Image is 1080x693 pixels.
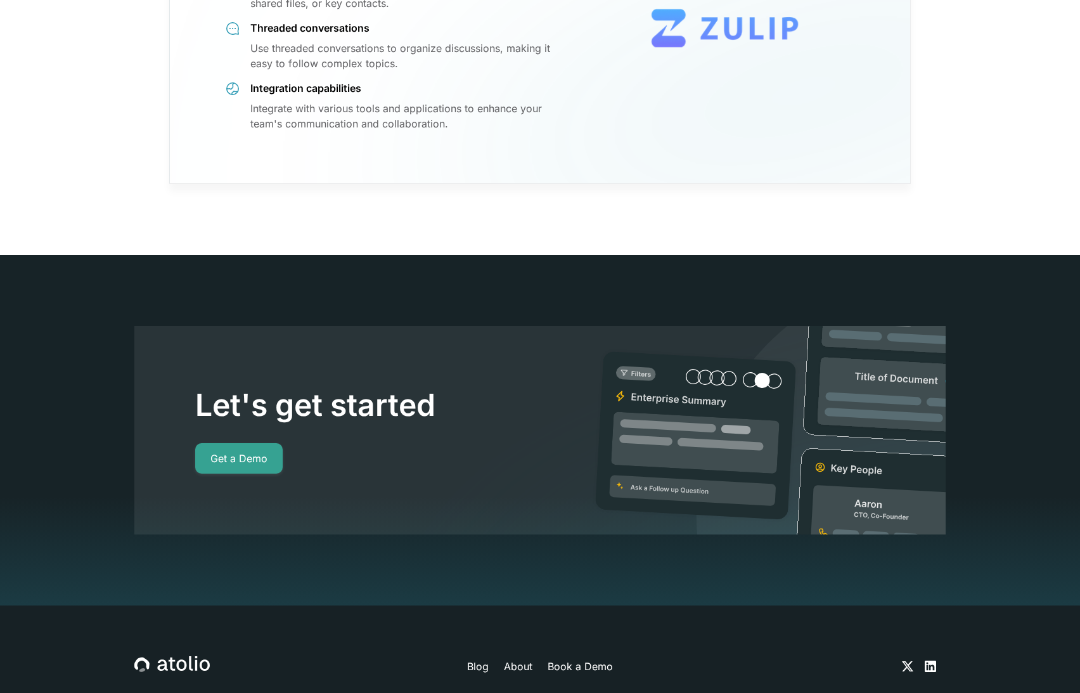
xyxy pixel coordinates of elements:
a: Book a Demo [548,659,613,674]
iframe: Chat Widget [1017,632,1080,693]
div: Integration capabilities [250,81,565,95]
a: Get a Demo [195,443,283,474]
img: image [585,326,946,535]
a: About [504,659,532,674]
h2: Let's get started [195,387,550,424]
div: Threaded conversations [250,21,565,35]
a: Blog [467,659,489,674]
div: Integrate with various tools and applications to enhance your team's communication and collaborat... [250,101,565,131]
div: Use threaded conversations to organize discussions, making it easy to follow complex topics. [250,41,565,71]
